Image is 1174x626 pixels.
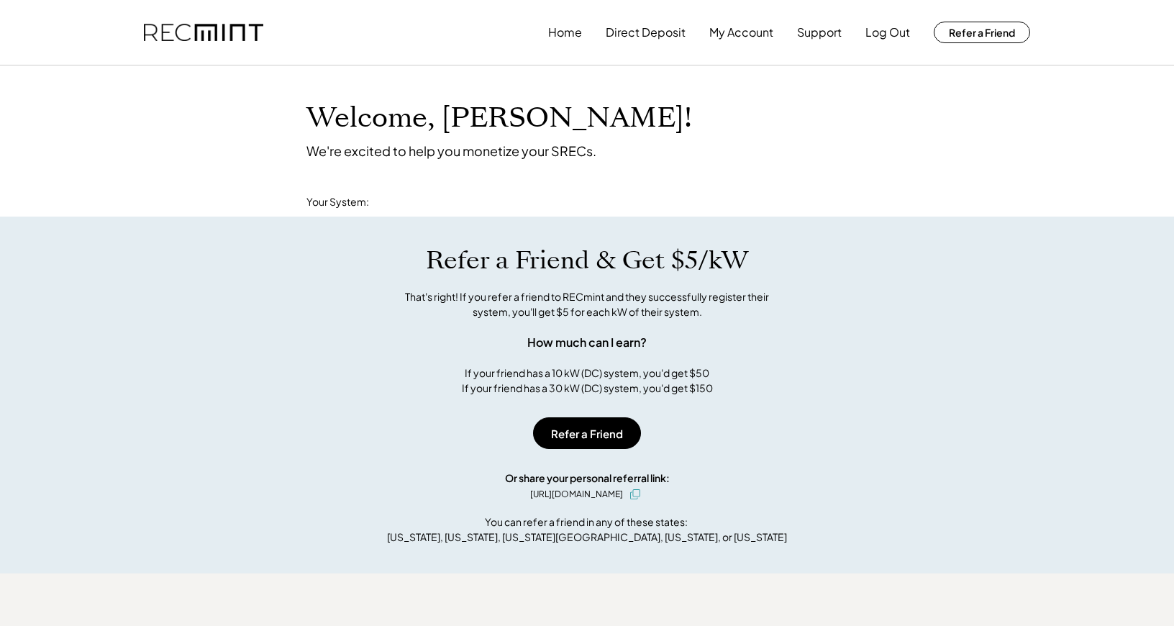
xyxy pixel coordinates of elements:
[306,195,369,209] div: Your System:
[548,18,582,47] button: Home
[306,142,596,159] div: We're excited to help you monetize your SRECs.
[389,289,785,319] div: That's right! If you refer a friend to RECmint and they successfully register their system, you'l...
[530,488,623,501] div: [URL][DOMAIN_NAME]
[797,18,842,47] button: Support
[462,366,713,396] div: If your friend has a 10 kW (DC) system, you'd get $50 If your friend has a 30 kW (DC) system, you...
[387,514,787,545] div: You can refer a friend in any of these states: [US_STATE], [US_STATE], [US_STATE][GEOGRAPHIC_DATA...
[709,18,773,47] button: My Account
[865,18,910,47] button: Log Out
[606,18,686,47] button: Direct Deposit
[306,101,692,135] h1: Welcome, [PERSON_NAME]!
[627,486,644,503] button: click to copy
[934,22,1030,43] button: Refer a Friend
[527,334,647,351] div: How much can I earn?
[144,24,263,42] img: recmint-logotype%403x.png
[533,417,641,449] button: Refer a Friend
[426,245,748,276] h1: Refer a Friend & Get $5/kW
[505,471,670,486] div: Or share your personal referral link:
